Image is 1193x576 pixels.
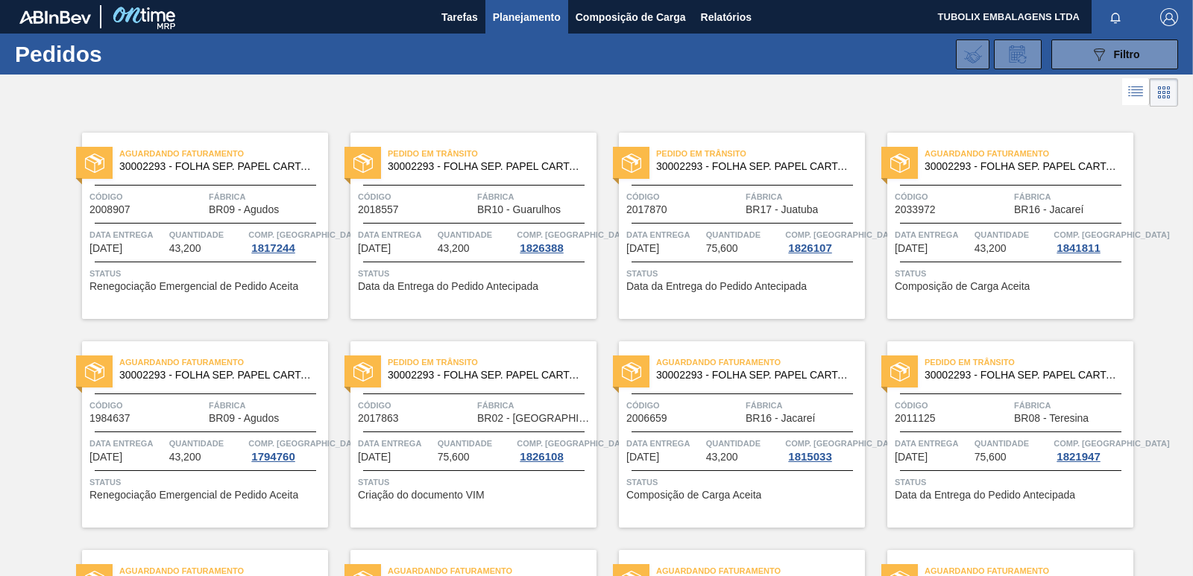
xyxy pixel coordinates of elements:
a: Comp. [GEOGRAPHIC_DATA]1817244 [248,227,324,254]
span: 43,200 [169,452,201,463]
img: status [85,362,104,382]
span: BR02 - Sergipe [477,413,593,424]
span: Filtro [1114,48,1140,60]
span: Data entrega [89,436,166,451]
span: BR17 - Juatuba [746,204,818,215]
span: Composição de Carga Aceita [626,490,761,501]
span: Data entrega [358,436,434,451]
a: statusPedido em Trânsito30002293 - FOLHA SEP. PAPEL CARTAO 1200x1000M 350gCódigo2018557FábricaBR1... [328,133,596,319]
a: statusAguardando Faturamento30002293 - FOLHA SEP. PAPEL CARTAO 1200x1000M 350gCódigo2006659Fábric... [596,341,865,528]
a: Comp. [GEOGRAPHIC_DATA]1841811 [1054,227,1130,254]
span: 2033972 [895,204,936,215]
span: Comp. Carga [248,436,364,451]
span: Comp. Carga [1054,227,1169,242]
span: Quantidade [169,227,245,242]
span: Comp. Carga [1054,436,1169,451]
button: Notificações [1092,7,1139,28]
span: Fábrica [477,398,593,413]
span: 10/09/2025 [89,243,122,254]
img: status [890,154,910,173]
span: Status [895,266,1130,281]
span: 30002293 - FOLHA SEP. PAPEL CARTAO 1200x1000M 350g [388,370,585,381]
img: TNhmsLtSVTkK8tSr43FrP2fwEKptu5GPRR3wAAAABJRU5ErkJggg== [19,10,91,24]
span: Pedido em Trânsito [656,146,865,161]
span: Planejamento [493,8,561,26]
img: status [353,362,373,382]
span: Data da Entrega do Pedido Antecipada [895,490,1075,501]
div: 1826388 [517,242,566,254]
span: Comp. Carga [248,227,364,242]
h1: Pedidos [15,45,231,63]
img: status [622,154,641,173]
div: Visão em Cards [1150,78,1178,107]
div: 1841811 [1054,242,1103,254]
span: Status [626,475,861,490]
span: BR09 - Agudos [209,413,279,424]
div: 1817244 [248,242,298,254]
span: Quantidade [975,436,1051,451]
span: Status [358,475,593,490]
div: 1815033 [785,451,834,463]
img: status [622,362,641,382]
span: BR08 - Teresina [1014,413,1089,424]
div: 1794760 [248,451,298,463]
span: Quantidade [706,436,782,451]
img: status [85,154,104,173]
div: 1826108 [517,451,566,463]
span: Quantidade [169,436,245,451]
a: statusPedido em Trânsito30002293 - FOLHA SEP. PAPEL CARTAO 1200x1000M 350gCódigo2017863FábricaBR0... [328,341,596,528]
span: 30002293 - FOLHA SEP. PAPEL CARTAO 1200x1000M 350g [119,370,316,381]
span: Fábrica [477,189,593,204]
span: Composição de Carga Aceita [895,281,1030,292]
span: BR09 - Agudos [209,204,279,215]
span: Código [89,398,205,413]
span: Renegociação Emergencial de Pedido Aceita [89,281,298,292]
span: Status [358,266,593,281]
a: statusAguardando Faturamento30002293 - FOLHA SEP. PAPEL CARTAO 1200x1000M 350gCódigo2033972Fábric... [865,133,1133,319]
span: Quantidade [438,227,514,242]
a: statusPedido em Trânsito30002293 - FOLHA SEP. PAPEL CARTAO 1200x1000M 350gCódigo2017870FábricaBR1... [596,133,865,319]
img: status [353,154,373,173]
span: Código [626,398,742,413]
span: 30002293 - FOLHA SEP. PAPEL CARTAO 1200x1000M 350g [925,370,1121,381]
span: 26/09/2025 [358,243,391,254]
a: statusAguardando Faturamento30002293 - FOLHA SEP. PAPEL CARTAO 1200x1000M 350gCódigo2008907Fábric... [60,133,328,319]
span: Código [358,189,473,204]
span: Código [89,189,205,204]
span: Data da Entrega do Pedido Antecipada [358,281,538,292]
span: 2006659 [626,413,667,424]
a: Comp. [GEOGRAPHIC_DATA]1815033 [785,436,861,463]
span: Fábrica [746,189,861,204]
span: Fábrica [209,189,324,204]
span: Aguardando Faturamento [925,146,1133,161]
span: Código [358,398,473,413]
span: 75,600 [975,452,1007,463]
span: Fábrica [1014,398,1130,413]
span: 43,200 [438,243,470,254]
span: 01/10/2025 [626,452,659,463]
a: Comp. [GEOGRAPHIC_DATA]1826107 [785,227,861,254]
span: BR10 - Guarulhos [477,204,561,215]
span: BR16 - Jacareí [746,413,815,424]
div: 1821947 [1054,451,1103,463]
span: Criação do documento VIM [358,490,485,501]
span: 29/09/2025 [895,243,928,254]
span: Código [895,398,1010,413]
a: statusPedido em Trânsito30002293 - FOLHA SEP. PAPEL CARTAO 1200x1000M 350gCódigo2011125FábricaBR0... [865,341,1133,528]
span: 2018557 [358,204,399,215]
span: Fábrica [209,398,324,413]
span: Data entrega [895,436,971,451]
span: Status [89,475,324,490]
span: 75,600 [706,243,738,254]
span: Quantidade [706,227,782,242]
span: Quantidade [438,436,514,451]
span: 43,200 [975,243,1007,254]
a: Comp. [GEOGRAPHIC_DATA]1821947 [1054,436,1130,463]
span: 30002293 - FOLHA SEP. PAPEL CARTAO 1200x1000M 350g [119,161,316,172]
span: Aguardando Faturamento [119,355,328,370]
span: 30002293 - FOLHA SEP. PAPEL CARTAO 1200x1000M 350g [925,161,1121,172]
span: 29/09/2025 [89,452,122,463]
span: Relatórios [701,8,752,26]
span: 43,200 [706,452,738,463]
span: 30002293 - FOLHA SEP. PAPEL CARTAO 1200x1000M 350g [656,370,853,381]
